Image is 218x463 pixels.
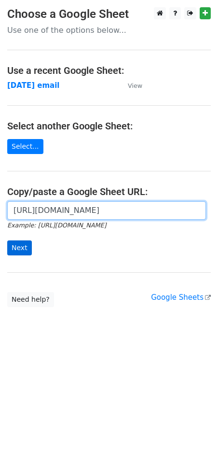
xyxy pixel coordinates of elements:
small: Example: [URL][DOMAIN_NAME] [7,222,106,229]
a: [DATE] email [7,81,60,90]
h4: Use a recent Google Sheet: [7,65,211,76]
p: Use one of the options below... [7,25,211,35]
a: View [118,81,142,90]
iframe: Chat Widget [170,417,218,463]
h4: Copy/paste a Google Sheet URL: [7,186,211,197]
small: View [128,82,142,89]
h3: Choose a Google Sheet [7,7,211,21]
a: Google Sheets [151,293,211,302]
input: Next [7,240,32,255]
a: Need help? [7,292,54,307]
input: Paste your Google Sheet URL here [7,201,206,220]
h4: Select another Google Sheet: [7,120,211,132]
a: Select... [7,139,43,154]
